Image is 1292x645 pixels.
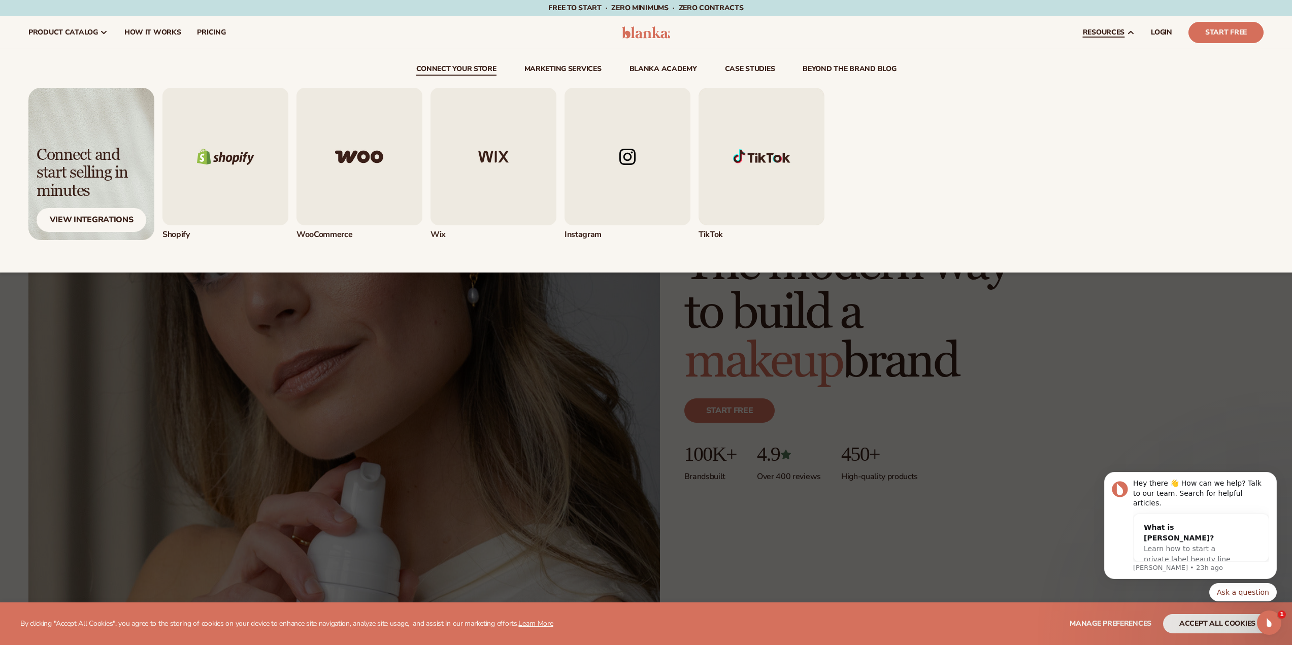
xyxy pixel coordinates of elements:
[699,88,824,225] img: Shopify Image 1
[162,88,288,240] a: Shopify logo. Shopify
[116,16,189,49] a: How It Works
[430,229,556,240] div: Wix
[28,28,98,37] span: product catalog
[1089,449,1292,618] iframe: Intercom notifications message
[803,65,896,76] a: beyond the brand blog
[28,88,154,240] img: Light background with shadow.
[124,28,181,37] span: How It Works
[430,88,556,240] a: Wix logo. Wix
[1143,16,1180,49] a: LOGIN
[548,3,743,13] span: Free to start · ZERO minimums · ZERO contracts
[630,65,697,76] a: Blanka Academy
[430,88,556,225] img: Wix logo.
[524,65,602,76] a: Marketing services
[430,88,556,240] div: 3 / 5
[565,88,690,240] a: Instagram logo. Instagram
[1083,28,1124,37] span: resources
[1070,614,1151,633] button: Manage preferences
[20,620,553,628] p: By clicking "Accept All Cookies", you agree to the storing of cookies on your device to enhance s...
[416,65,496,76] a: connect your store
[1163,614,1272,633] button: accept all cookies
[1075,16,1143,49] a: resources
[162,229,288,240] div: Shopify
[699,88,824,240] a: Shopify Image 1 TikTok
[699,229,824,240] div: TikTok
[162,88,288,240] div: 1 / 5
[296,88,422,225] img: Woo commerce logo.
[296,88,422,240] a: Woo commerce logo. WooCommerce
[296,88,422,240] div: 2 / 5
[1070,619,1151,628] span: Manage preferences
[1257,610,1281,635] iframe: Intercom live chat
[296,229,422,240] div: WooCommerce
[565,88,690,240] div: 4 / 5
[565,229,690,240] div: Instagram
[1151,28,1172,37] span: LOGIN
[37,208,146,232] div: View Integrations
[20,16,116,49] a: product catalog
[622,26,670,39] img: logo
[1188,22,1264,43] a: Start Free
[197,28,225,37] span: pricing
[28,88,154,240] a: Light background with shadow. Connect and start selling in minutes View Integrations
[565,88,690,225] img: Instagram logo.
[699,88,824,240] div: 5 / 5
[725,65,775,76] a: case studies
[189,16,234,49] a: pricing
[162,88,288,225] img: Shopify logo.
[518,619,553,628] a: Learn More
[37,146,146,200] div: Connect and start selling in minutes
[1278,610,1286,619] span: 1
